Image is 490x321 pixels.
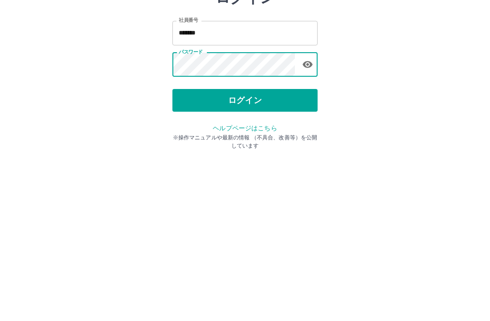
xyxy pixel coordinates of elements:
label: パスワード [179,117,203,123]
h2: ログイン [216,57,275,74]
a: ヘルプページはこちら [213,193,277,200]
label: 社員番号 [179,85,198,92]
p: ※操作マニュアルや最新の情報 （不具合、改善等）を公開しています [172,202,318,218]
button: ログイン [172,157,318,180]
